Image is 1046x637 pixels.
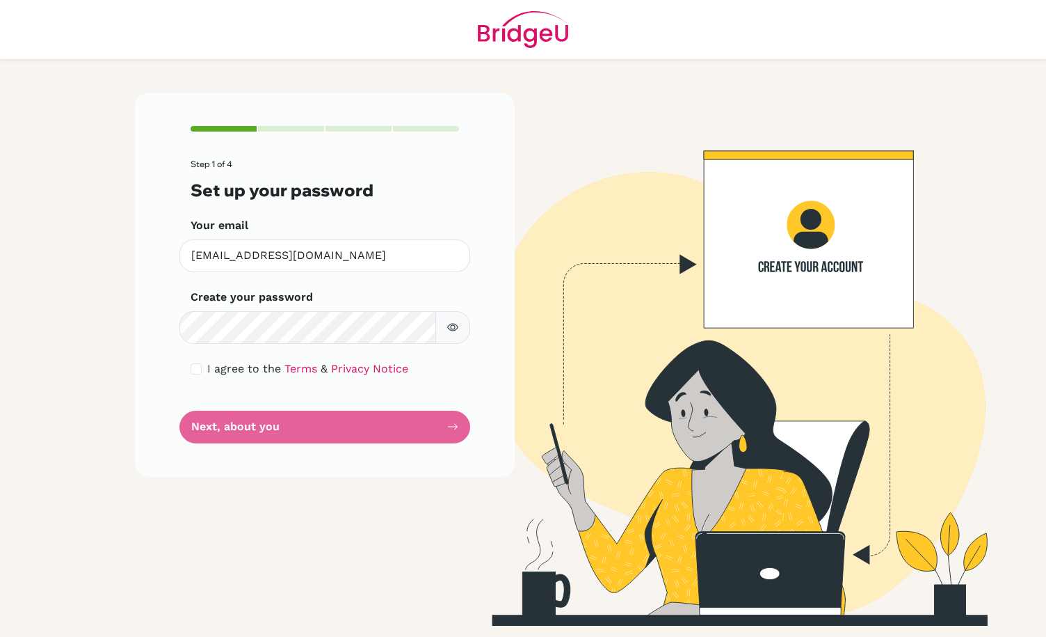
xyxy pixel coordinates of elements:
[191,180,459,200] h3: Set up your password
[321,362,328,375] span: &
[331,362,408,375] a: Privacy Notice
[284,362,317,375] a: Terms
[207,362,281,375] span: I agree to the
[179,239,470,272] input: Insert your email*
[191,217,248,234] label: Your email
[191,159,232,169] span: Step 1 of 4
[191,289,313,306] label: Create your password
